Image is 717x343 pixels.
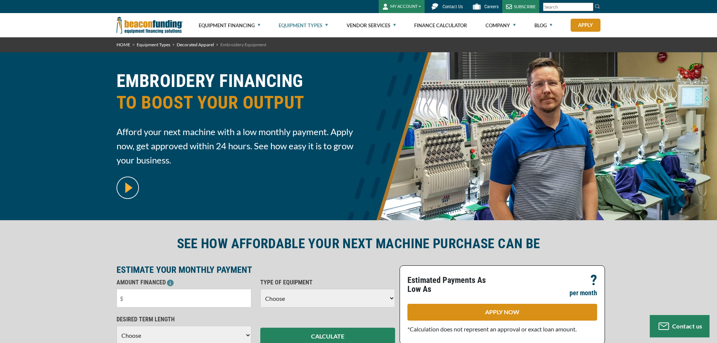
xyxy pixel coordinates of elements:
h1: EMBROIDERY FINANCING [117,70,354,119]
span: Contact Us [443,4,463,9]
img: Search [595,3,600,9]
a: Decorated Apparel [177,42,214,47]
span: Contact us [672,322,702,330]
a: Clear search text [586,4,592,10]
a: Finance Calculator [414,13,467,37]
input: $ [117,289,251,308]
img: Beacon Funding Corporation logo [117,13,183,37]
span: Embroidery Equipment [220,42,266,47]
a: APPLY NOW [407,304,597,321]
a: Equipment Financing [199,13,260,37]
p: per month [569,289,597,297]
p: Estimated Payments As Low As [407,276,498,294]
a: Company [485,13,516,37]
a: Blog [534,13,552,37]
p: ? [590,276,597,285]
a: HOME [117,42,130,47]
span: Careers [484,4,499,9]
a: Equipment Types [137,42,170,47]
span: TO BOOST YOUR OUTPUT [117,92,354,113]
img: video modal pop-up play button [117,177,139,199]
a: Vendor Services [347,13,396,37]
span: *Calculation does not represent an approval or exact loan amount. [407,325,577,333]
span: Afford your next machine with a low monthly payment. Apply now, get approved within 24 hours. See... [117,125,354,167]
p: AMOUNT FINANCED [117,278,251,287]
p: ESTIMATE YOUR MONTHLY PAYMENT [117,265,395,274]
a: Apply [571,19,600,32]
p: DESIRED TERM LENGTH [117,315,251,324]
input: Search [543,3,593,11]
p: TYPE OF EQUIPMENT [260,278,395,287]
a: Equipment Types [279,13,328,37]
h2: SEE HOW AFFORDABLE YOUR NEXT MACHINE PURCHASE CAN BE [117,235,600,252]
button: Contact us [650,315,710,337]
